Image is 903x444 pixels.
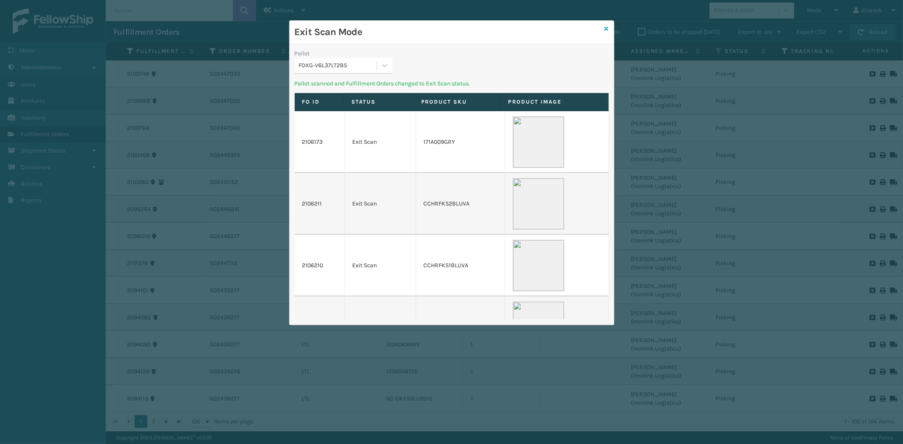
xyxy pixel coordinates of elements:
td: Exit Scan [345,173,416,235]
p: Pallet scanned and Fulfillment Orders changed to Exit Scan status. [295,79,609,88]
td: 171A009GRY [416,111,505,173]
a: 2106173 [302,138,323,146]
td: CCHRFKS2BLUVA [416,173,505,235]
label: Pallet [295,49,310,58]
td: Exit Scan [345,296,416,358]
label: FO ID [302,98,336,106]
a: 2106210 [302,261,323,270]
img: 51104088640_40f294f443_o-scaled-700x700.jpg [513,178,564,230]
div: FDXG-V6L37LT2B5 [299,61,378,70]
td: SCWDSLU2012 [416,296,505,358]
label: Product Image [508,98,594,106]
img: 51104088640_40f294f443_o-scaled-700x700.jpg [513,116,564,168]
td: Exit Scan [345,111,416,173]
label: Product SKU [421,98,493,106]
label: Status [351,98,406,106]
a: 2106211 [302,200,322,208]
h3: Exit Scan Mode [295,26,601,38]
td: CCHRFKS1BLUVA [416,235,505,296]
td: Exit Scan [345,235,416,296]
img: 51104088640_40f294f443_o-scaled-700x700.jpg [513,240,564,291]
img: 51104088640_40f294f443_o-scaled-700x700.jpg [513,301,564,353]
